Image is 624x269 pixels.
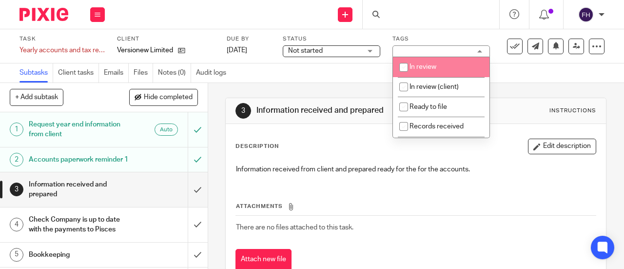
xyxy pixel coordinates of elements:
label: Client [117,35,214,43]
label: Status [283,35,380,43]
p: Description [235,143,279,150]
img: Pixie [19,8,68,21]
a: Audit logs [196,63,231,83]
p: Versionew Limited [117,45,173,55]
div: Yearly accounts and tax return - Automatic - [DATE] [19,45,105,55]
div: 3 [235,103,251,119]
span: Not started [288,47,323,54]
span: In review (client) [409,83,459,90]
a: Emails [104,63,129,83]
label: Due by [227,35,271,43]
div: 4 [10,218,23,231]
div: 1 [10,123,23,136]
div: Instructions [549,107,596,115]
div: 2 [10,153,23,166]
a: Notes (0) [158,63,191,83]
span: Attachments [236,204,283,209]
h1: Information received and prepared [256,105,437,116]
h1: Check Company is up to date with the payments to Pisces [29,212,128,237]
span: Records received [409,123,464,130]
a: Client tasks [58,63,99,83]
span: Hide completed [144,94,193,102]
a: Subtasks [19,63,53,83]
p: Information received from client and prepared ready for the for the accounts. [236,165,596,174]
a: Files [134,63,153,83]
div: Yearly accounts and tax return - Automatic - September 2023 [19,45,105,55]
button: + Add subtask [10,89,63,105]
div: Auto [155,124,178,136]
span: Ready to file [409,103,447,110]
div: 3 [10,183,23,196]
button: Hide completed [129,89,198,105]
div: 5 [10,248,23,262]
span: There are no files attached to this task. [236,224,353,231]
h1: Request year end information from client [29,117,128,142]
img: svg%3E [578,7,594,22]
label: Task [19,35,105,43]
span: [DATE] [227,47,247,54]
h1: Accounts paperwork reminder 1 [29,152,128,167]
label: Tags [392,35,490,43]
span: In review [409,63,436,70]
button: Edit description [528,139,596,154]
h1: Information received and prepared [29,177,128,202]
h1: Bookkeeping [29,248,128,262]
